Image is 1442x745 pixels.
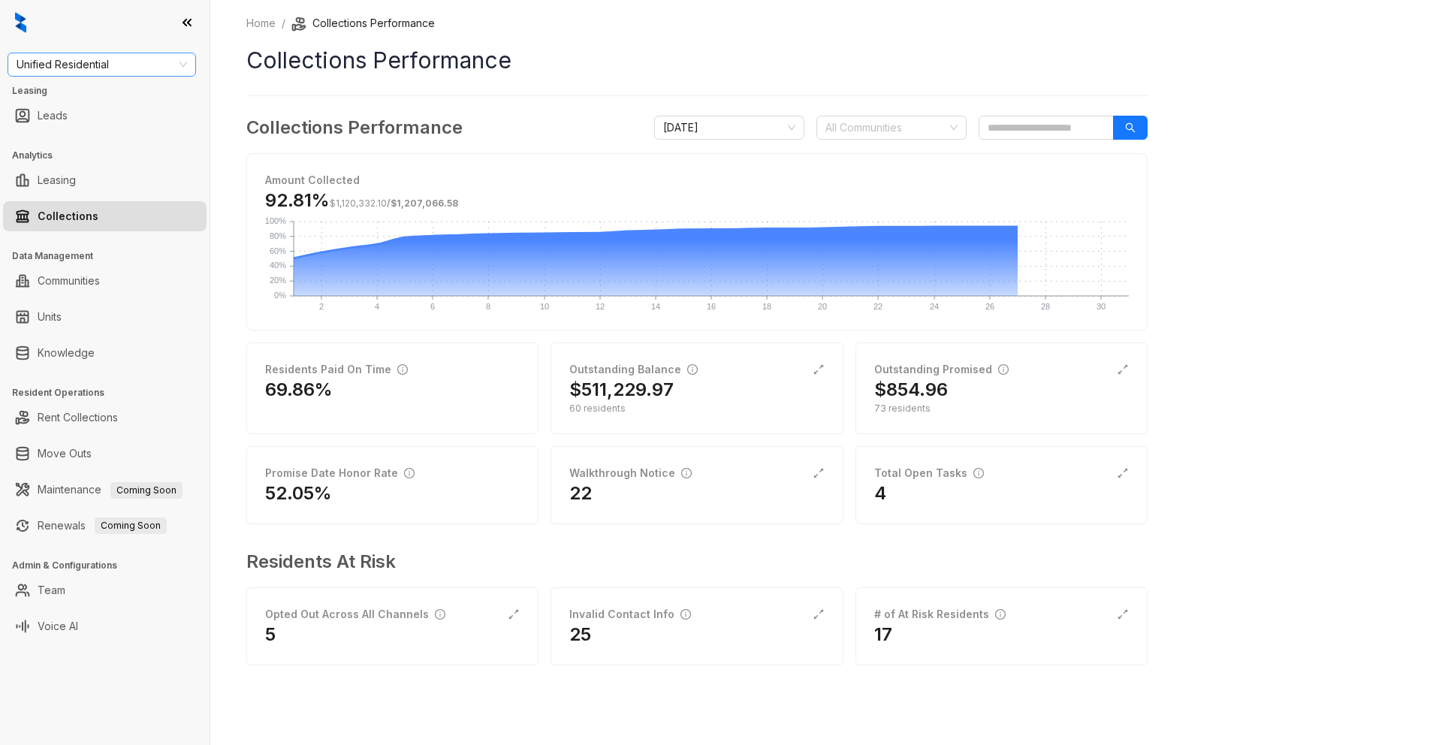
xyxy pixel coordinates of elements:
[818,302,827,311] text: 20
[265,189,458,213] h3: 92.81%
[265,465,415,481] div: Promise Date Honor Rate
[319,302,324,311] text: 2
[874,606,1006,623] div: # of At Risk Residents
[330,198,458,209] span: /
[687,364,698,375] span: info-circle
[246,114,463,141] h3: Collections Performance
[874,465,984,481] div: Total Open Tasks
[265,361,408,378] div: Residents Paid On Time
[3,439,207,469] li: Move Outs
[38,611,78,641] a: Voice AI
[874,361,1009,378] div: Outstanding Promised
[375,302,379,311] text: 4
[246,548,1136,575] h3: Residents At Risk
[762,302,771,311] text: 18
[985,302,994,311] text: 26
[38,165,76,195] a: Leasing
[813,363,825,376] span: expand-alt
[3,511,207,541] li: Renewals
[680,609,691,620] span: info-circle
[291,15,435,32] li: Collections Performance
[1041,302,1050,311] text: 28
[435,609,445,620] span: info-circle
[569,378,674,402] h2: $511,229.97
[391,198,458,209] span: $1,207,066.58
[873,302,882,311] text: 22
[265,173,360,186] strong: Amount Collected
[486,302,490,311] text: 8
[265,606,445,623] div: Opted Out Across All Channels
[569,623,591,647] h2: 25
[569,465,692,481] div: Walkthrough Notice
[12,84,210,98] h3: Leasing
[330,198,387,209] span: $1,120,332.10
[12,559,210,572] h3: Admin & Configurations
[38,439,92,469] a: Move Outs
[265,216,286,225] text: 100%
[1097,302,1106,311] text: 30
[3,165,207,195] li: Leasing
[995,609,1006,620] span: info-circle
[569,361,698,378] div: Outstanding Balance
[1125,122,1136,133] span: search
[38,302,62,332] a: Units
[38,511,167,541] a: RenewalsComing Soon
[246,44,1148,77] h1: Collections Performance
[15,12,26,33] img: logo
[404,468,415,478] span: info-circle
[3,475,207,505] li: Maintenance
[3,101,207,131] li: Leads
[265,481,332,505] h2: 52.05%
[813,608,825,620] span: expand-alt
[651,302,660,311] text: 14
[38,201,98,231] a: Collections
[681,468,692,478] span: info-circle
[430,302,435,311] text: 6
[270,276,286,285] text: 20%
[874,378,948,402] h2: $854.96
[663,116,795,139] span: August 2025
[270,246,286,255] text: 60%
[707,302,716,311] text: 16
[265,623,276,647] h2: 5
[874,623,892,647] h2: 17
[38,575,65,605] a: Team
[265,378,333,402] h2: 69.86%
[3,611,207,641] li: Voice AI
[397,364,408,375] span: info-circle
[508,608,520,620] span: expand-alt
[596,302,605,311] text: 12
[1117,363,1129,376] span: expand-alt
[12,386,210,400] h3: Resident Operations
[569,481,592,505] h2: 22
[17,53,187,76] span: Unified Residential
[813,467,825,479] span: expand-alt
[569,402,824,415] div: 60 residents
[540,302,549,311] text: 10
[998,364,1009,375] span: info-circle
[874,402,1129,415] div: 73 residents
[569,606,691,623] div: Invalid Contact Info
[3,201,207,231] li: Collections
[1117,467,1129,479] span: expand-alt
[274,291,286,300] text: 0%
[973,468,984,478] span: info-circle
[243,15,279,32] a: Home
[3,575,207,605] li: Team
[1117,608,1129,620] span: expand-alt
[38,266,100,296] a: Communities
[3,302,207,332] li: Units
[3,266,207,296] li: Communities
[270,261,286,270] text: 40%
[270,231,286,240] text: 80%
[110,482,183,499] span: Coming Soon
[12,149,210,162] h3: Analytics
[282,15,285,32] li: /
[38,338,95,368] a: Knowledge
[12,249,210,263] h3: Data Management
[38,101,68,131] a: Leads
[95,517,167,534] span: Coming Soon
[3,403,207,433] li: Rent Collections
[930,302,939,311] text: 24
[38,403,118,433] a: Rent Collections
